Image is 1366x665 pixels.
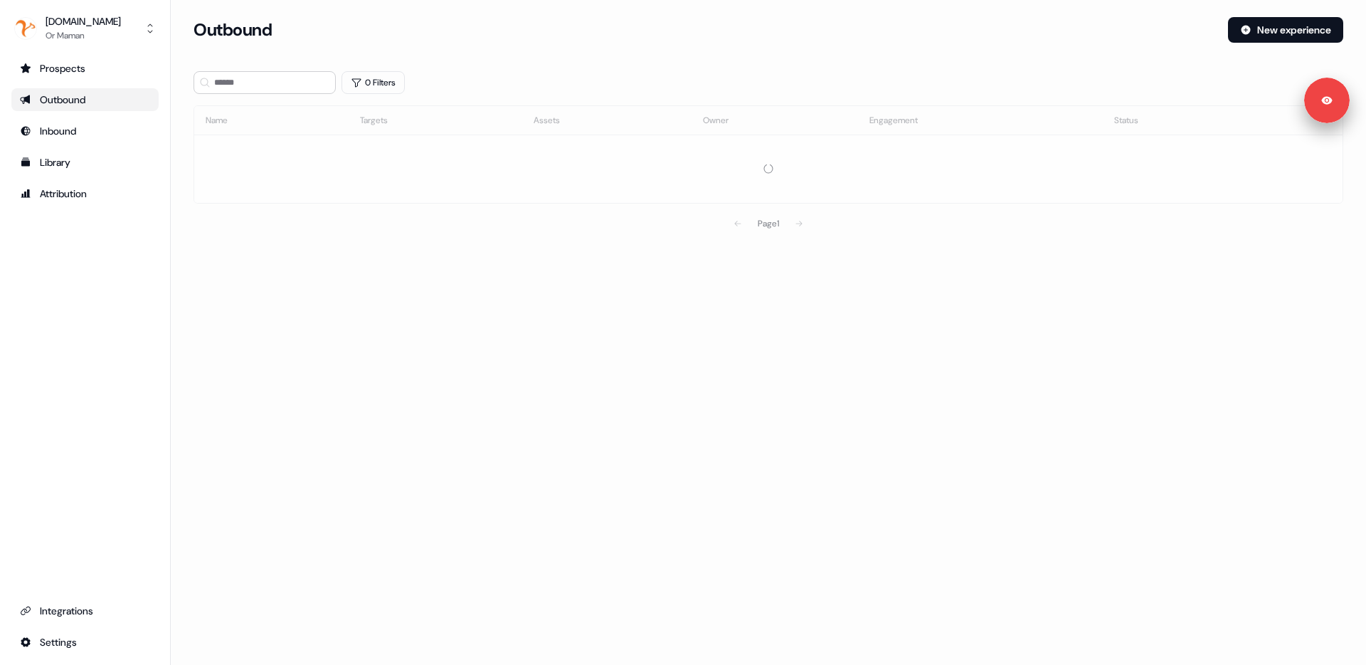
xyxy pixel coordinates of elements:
[11,88,159,111] a: Go to outbound experience
[11,57,159,80] a: Go to prospects
[11,11,159,46] button: [DOMAIN_NAME]Or Maman
[20,187,150,201] div: Attribution
[341,71,405,94] button: 0 Filters
[46,28,121,43] div: Or Maman
[11,599,159,622] a: Go to integrations
[20,61,150,75] div: Prospects
[20,604,150,618] div: Integrations
[20,124,150,138] div: Inbound
[11,151,159,174] a: Go to templates
[20,93,150,107] div: Outbound
[11,182,159,205] a: Go to attribution
[1228,17,1343,43] button: New experience
[11,631,159,654] a: Go to integrations
[20,635,150,649] div: Settings
[194,19,272,41] h3: Outbound
[20,155,150,169] div: Library
[11,120,159,142] a: Go to Inbound
[46,14,121,28] div: [DOMAIN_NAME]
